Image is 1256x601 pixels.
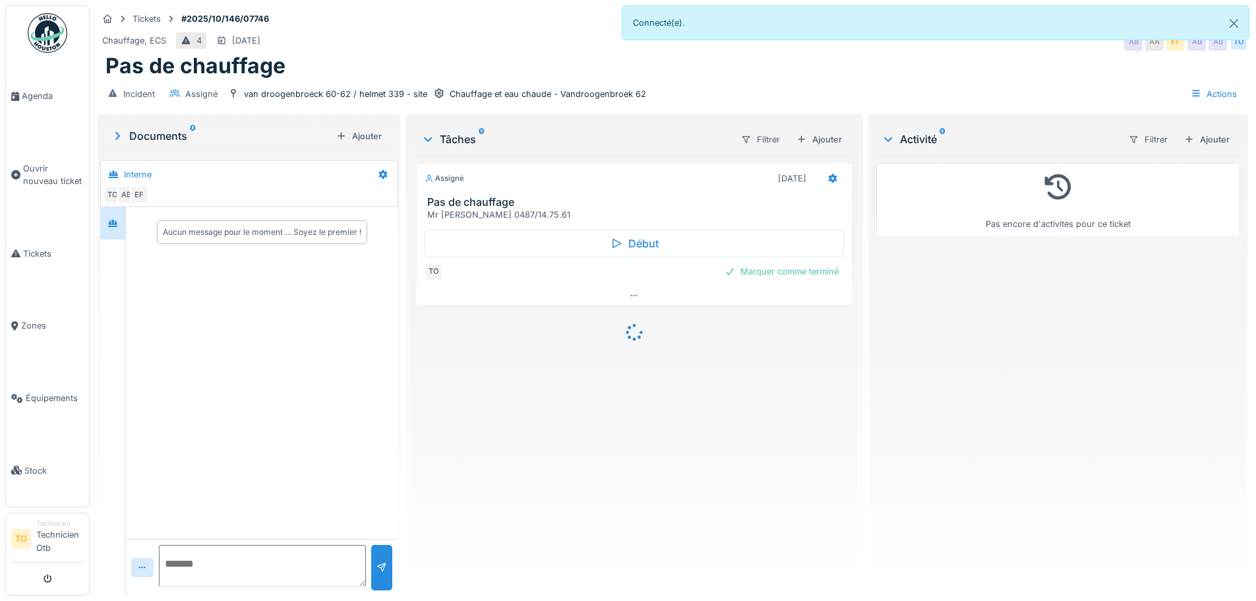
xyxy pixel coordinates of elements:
div: Interne [124,168,152,181]
div: TO [1230,32,1248,51]
li: Technicien Otb [36,519,84,559]
span: Agenda [22,90,84,102]
div: AB [1124,32,1143,51]
img: Badge_color-CXgf-gQk.svg [28,13,67,53]
div: van droogenbroeck 60-62 / helmet 339 - site [244,88,427,100]
span: Équipements [26,392,84,404]
div: TO [104,185,122,204]
div: AB [1187,32,1206,51]
div: Mr [PERSON_NAME] 0487/14.75.61 [427,208,846,221]
div: Tickets [133,13,161,25]
sup: 0 [190,128,196,144]
div: TO [425,263,443,281]
span: Stock [24,464,84,477]
div: EF [130,185,148,204]
div: Activité [882,131,1118,147]
div: Pas encore d'activités pour ce ticket [885,169,1232,230]
div: Technicien [36,519,84,528]
div: Documents [111,128,331,144]
strong: #2025/10/146/07746 [176,13,274,25]
div: Filtrer [1123,130,1174,149]
div: Actions [1185,84,1243,104]
div: [DATE] [232,34,260,47]
h3: Pas de chauffage [427,196,846,208]
div: Tâches [421,131,729,147]
div: Marquer comme terminé [719,263,844,280]
a: Agenda [6,60,89,133]
a: Équipements [6,362,89,435]
div: AB [117,185,135,204]
div: Chauffage et eau chaude - Vandroogenbroek 62 [450,88,646,100]
a: Tickets [6,218,89,290]
div: Début [425,230,843,257]
button: Close [1219,6,1249,41]
a: Zones [6,290,89,362]
span: Tickets [23,247,84,260]
li: TO [11,529,31,549]
sup: 0 [479,131,485,147]
div: AA [1145,32,1164,51]
div: Incident [123,88,155,100]
div: Chauffage, ECS [102,34,166,47]
div: Ajouter [331,127,387,145]
div: Assigné [185,88,218,100]
h1: Pas de chauffage [105,53,285,79]
span: Ouvrir nouveau ticket [23,162,84,187]
a: TO TechnicienTechnicien Otb [11,519,84,563]
div: AB [1209,32,1227,51]
span: Zones [21,319,84,332]
div: [DATE] [778,172,806,185]
div: Assigné [425,173,464,184]
div: Ajouter [791,131,847,148]
div: Filtrer [735,130,786,149]
div: 4 [196,34,202,47]
sup: 0 [940,131,945,147]
a: Ouvrir nouveau ticket [6,133,89,218]
a: Stock [6,434,89,507]
div: Ajouter [1179,131,1235,148]
div: Connecté(e). [622,5,1250,40]
div: Aucun message pour le moment … Soyez le premier ! [163,226,361,238]
div: EF [1166,32,1185,51]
